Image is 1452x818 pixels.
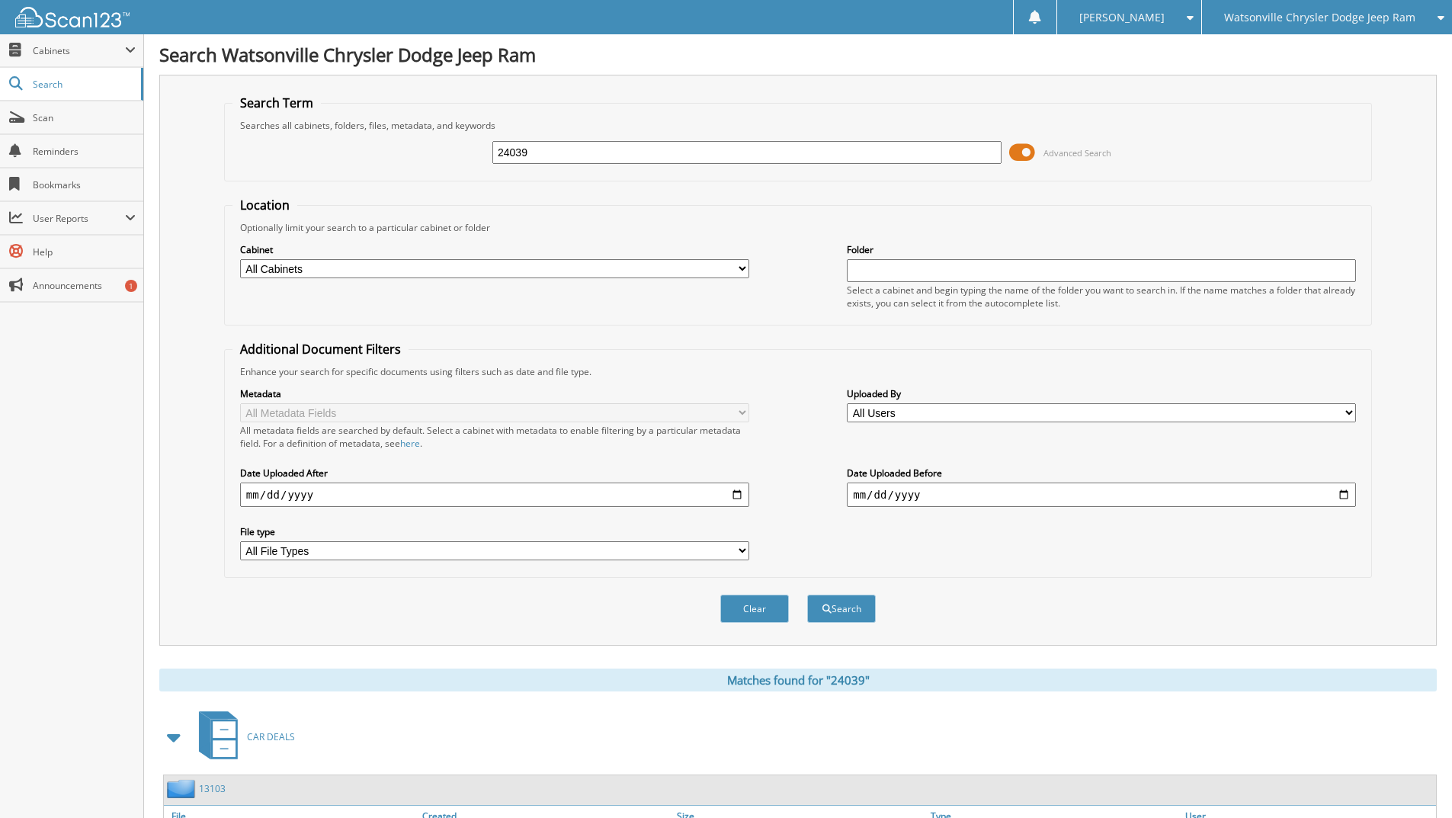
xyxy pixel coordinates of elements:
label: File type [240,525,749,538]
div: Optionally limit your search to a particular cabinet or folder [232,221,1364,234]
a: CAR DEALS [190,707,295,767]
a: 13103 [199,782,226,795]
span: Watsonville Chrysler Dodge Jeep Ram [1224,13,1415,22]
span: Bookmarks [33,178,136,191]
input: start [240,483,749,507]
div: All metadata fields are searched by default. Select a cabinet with metadata to enable filtering b... [240,424,749,450]
input: end [847,483,1356,507]
a: here [400,437,420,450]
h1: Search Watsonville Chrysler Dodge Jeep Ram [159,42,1437,67]
span: [PERSON_NAME] [1079,13,1165,22]
legend: Search Term [232,95,321,111]
legend: Additional Document Filters [232,341,409,358]
img: scan123-logo-white.svg [15,7,130,27]
legend: Location [232,197,297,213]
div: Select a cabinet and begin typing the name of the folder you want to search in. If the name match... [847,284,1356,310]
span: Help [33,245,136,258]
span: Reminders [33,145,136,158]
label: Uploaded By [847,387,1356,400]
button: Clear [720,595,789,623]
label: Cabinet [240,243,749,256]
label: Metadata [240,387,749,400]
div: Searches all cabinets, folders, files, metadata, and keywords [232,119,1364,132]
span: Search [33,78,133,91]
div: Matches found for "24039" [159,669,1437,691]
div: 1 [125,280,137,292]
button: Search [807,595,876,623]
span: User Reports [33,212,125,225]
span: Cabinets [33,44,125,57]
span: Scan [33,111,136,124]
label: Date Uploaded After [240,467,749,480]
label: Folder [847,243,1356,256]
label: Date Uploaded Before [847,467,1356,480]
span: CAR DEALS [247,730,295,743]
span: Advanced Search [1043,147,1111,159]
span: Announcements [33,279,136,292]
div: Enhance your search for specific documents using filters such as date and file type. [232,365,1364,378]
img: folder2.png [167,779,199,798]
